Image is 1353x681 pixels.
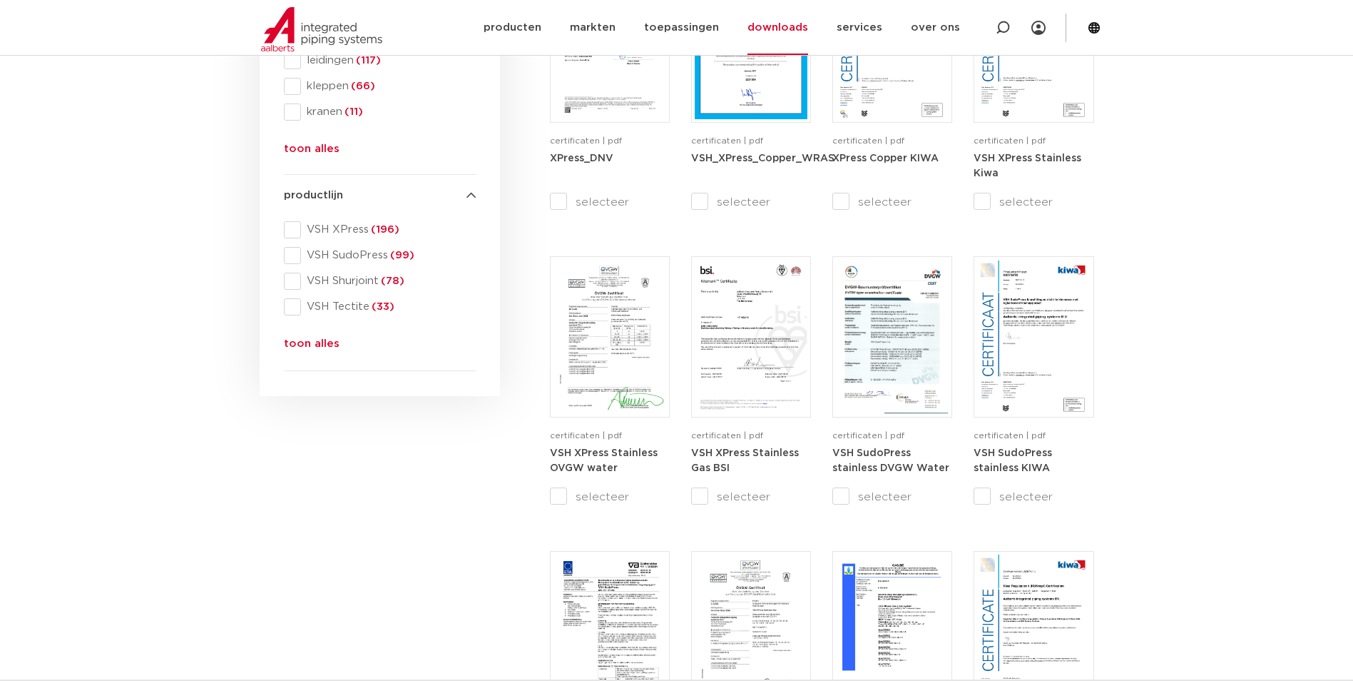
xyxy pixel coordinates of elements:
span: VSH Tectite [301,300,476,314]
img: VSH_XPress_Stainless_Steel_OVGW_12-108mm-1-pdf.jpg [553,260,666,414]
span: leidingen [301,54,476,68]
div: leidingen(117) [284,52,476,69]
label: selecteer [550,488,670,505]
div: VSH XPress(196) [284,221,476,238]
label: selecteer [832,488,952,505]
label: selecteer [974,193,1093,211]
img: VSH_SudoPress_RVS_KIWA_15-54mm-1-pdf.jpg [977,260,1090,414]
strong: VSH XPress Stainless Gas BSI [691,448,799,474]
a: VSH SudoPress stainless KIWA [974,448,1052,474]
a: XPress Copper KIWA [832,153,939,163]
span: certificaten | pdf [550,431,622,440]
a: VSH_XPress_Copper_WRAS [691,153,834,163]
strong: VSH SudoPress stainless DVGW Water [832,448,949,474]
div: VSH SudoPress(99) [284,247,476,264]
button: toon alles [284,141,339,163]
h4: productlijn [284,187,476,204]
label: selecteer [832,193,952,211]
a: VSH XPress Stainless OVGW water [550,448,658,474]
span: (66) [349,81,375,91]
span: certificaten | pdf [974,136,1046,145]
div: kleppen(66) [284,78,476,95]
span: certificaten | pdf [832,136,904,145]
img: VSH_SudoPress_RVS_DVGW_Water_15-108mm-1-pdf.jpg [836,260,949,414]
span: (78) [379,276,404,286]
a: VSH SudoPress stainless DVGW Water [832,448,949,474]
span: (33) [369,301,394,312]
span: certificaten | pdf [974,431,1046,440]
div: VSH Shurjoint(78) [284,273,476,290]
span: certificaten | pdf [832,431,904,440]
span: (196) [369,224,399,235]
span: certificaten | pdf [550,136,622,145]
span: (11) [342,106,363,117]
strong: VSH XPress Stainless OVGW water [550,448,658,474]
span: kranen [301,105,476,119]
span: certificaten | pdf [691,431,763,440]
label: selecteer [550,193,670,211]
span: VSH Shurjoint [301,274,476,288]
button: toon alles [284,336,339,358]
a: XPress_DNV [550,153,613,163]
div: kranen(11) [284,104,476,121]
span: certificaten | pdf [691,136,763,145]
strong: VSH SudoPress stainless KIWA [974,448,1052,474]
a: VSH XPress Stainless Kiwa [974,153,1081,179]
span: VSH XPress [301,223,476,237]
span: (99) [388,250,414,261]
div: VSH Tectite(33) [284,298,476,316]
label: selecteer [691,193,811,211]
a: VSH XPress Stainless Gas BSI [691,448,799,474]
span: (117) [354,55,381,66]
label: selecteer [974,488,1093,505]
span: VSH SudoPress [301,248,476,263]
label: selecteer [691,488,811,505]
span: kleppen [301,79,476,94]
img: VSH_XPress_RVS_Gas_BSI-1-pdf.jpg [695,260,807,414]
